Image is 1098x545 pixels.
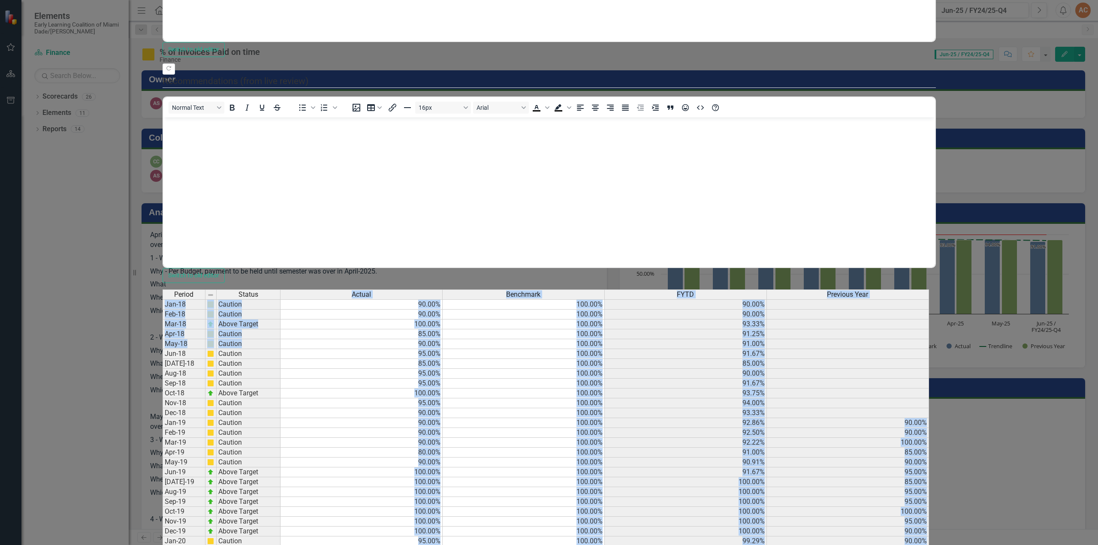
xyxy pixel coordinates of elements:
[443,339,605,349] td: 100.00%
[605,379,767,388] td: 91.67%
[217,299,281,310] td: Caution
[281,507,443,517] td: 100.00%
[443,299,605,310] td: 100.00%
[605,329,767,339] td: 91.25%
[443,507,605,517] td: 100.00%
[207,360,214,367] img: cBAA0RP0Y6D5n+AAAAAElFTkSuQmCC
[443,438,605,448] td: 100.00%
[163,458,205,467] td: May-19
[443,428,605,438] td: 100.00%
[281,359,443,369] td: 85.00%
[281,418,443,428] td: 90.00%
[163,359,205,369] td: [DATE]-18
[163,42,225,57] button: Switch to old editor
[207,390,214,397] img: zOikAAAAAElFTkSuQmCC
[767,458,929,467] td: 90.00%
[217,527,281,536] td: Above Target
[648,102,663,114] button: Increase indent
[207,449,214,456] img: cBAA0RP0Y6D5n+AAAAAElFTkSuQmCC
[443,329,605,339] td: 100.00%
[163,349,205,359] td: Jun-18
[605,527,767,536] td: 100.00%
[217,467,281,477] td: Above Target
[281,329,443,339] td: 85.00%
[163,398,205,408] td: Nov-18
[217,369,281,379] td: Caution
[605,467,767,477] td: 91.67%
[767,477,929,487] td: 85.00%
[207,340,214,347] img: cBAA0RP0Y6D5n+AAAAAElFTkSuQmCC
[255,102,269,114] button: Underline
[217,398,281,408] td: Caution
[281,428,443,438] td: 90.00%
[693,102,708,114] button: HTML Editor
[443,527,605,536] td: 100.00%
[217,438,281,448] td: Caution
[217,517,281,527] td: Above Target
[605,507,767,517] td: 100.00%
[605,458,767,467] td: 90.91%
[605,319,767,329] td: 93.33%
[767,428,929,438] td: 90.00%
[605,398,767,408] td: 94.00%
[443,448,605,458] td: 100.00%
[767,517,929,527] td: 95.00%
[163,487,205,497] td: Aug-19
[605,487,767,497] td: 100.00%
[443,418,605,428] td: 100.00%
[163,75,936,88] legend: Recommendations (from live review)
[827,291,868,298] span: Previous Year
[207,380,214,387] img: cBAA0RP0Y6D5n+AAAAAElFTkSuQmCC
[207,508,214,515] img: zOikAAAAAElFTkSuQmCC
[767,487,929,497] td: 95.00%
[767,507,929,517] td: 100.00%
[217,319,281,329] td: Above Target
[317,102,338,114] div: Numbered list
[207,311,214,318] img: cBAA0RP0Y6D5n+AAAAAElFTkSuQmCC
[207,469,214,476] img: zOikAAAAAElFTkSuQmCC
[443,319,605,329] td: 100.00%
[281,398,443,408] td: 95.00%
[281,388,443,398] td: 100.00%
[443,467,605,477] td: 100.00%
[163,408,205,418] td: Dec-18
[217,359,281,369] td: Caution
[172,104,214,111] span: Normal Text
[529,102,551,114] div: Text color Black
[605,310,767,319] td: 90.00%
[281,487,443,497] td: 100.00%
[217,339,281,349] td: Caution
[207,488,214,495] img: zOikAAAAAElFTkSuQmCC
[295,102,317,114] div: Bullet list
[281,467,443,477] td: 100.00%
[207,301,214,308] img: cBAA0RP0Y6D5n+AAAAAElFTkSuQmCC
[163,379,205,388] td: Sep-18
[281,379,443,388] td: 95.00%
[163,448,205,458] td: Apr-19
[605,299,767,310] td: 90.00%
[605,428,767,438] td: 92.50%
[605,418,767,428] td: 92.86%
[443,477,605,487] td: 100.00%
[225,102,239,114] button: Bold
[281,319,443,329] td: 100.00%
[217,507,281,517] td: Above Target
[207,350,214,357] img: cBAA0RP0Y6D5n+AAAAAElFTkSuQmCC
[443,487,605,497] td: 100.00%
[767,418,929,428] td: 90.00%
[767,438,929,448] td: 100.00%
[207,419,214,426] img: cBAA0RP0Y6D5n+AAAAAElFTkSuQmCC
[270,102,284,114] button: Strikethrough
[163,319,205,329] td: Mar-18
[163,428,205,438] td: Feb-19
[767,497,929,507] td: 95.00%
[169,102,224,114] button: Block Normal Text
[473,102,529,114] button: Font Arial
[207,528,214,535] img: zOikAAAAAElFTkSuQmCC
[281,438,443,448] td: 90.00%
[443,388,605,398] td: 100.00%
[207,479,214,485] img: zOikAAAAAElFTkSuQmCC
[238,291,258,298] span: Status
[767,448,929,458] td: 85.00%
[163,339,205,349] td: May-18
